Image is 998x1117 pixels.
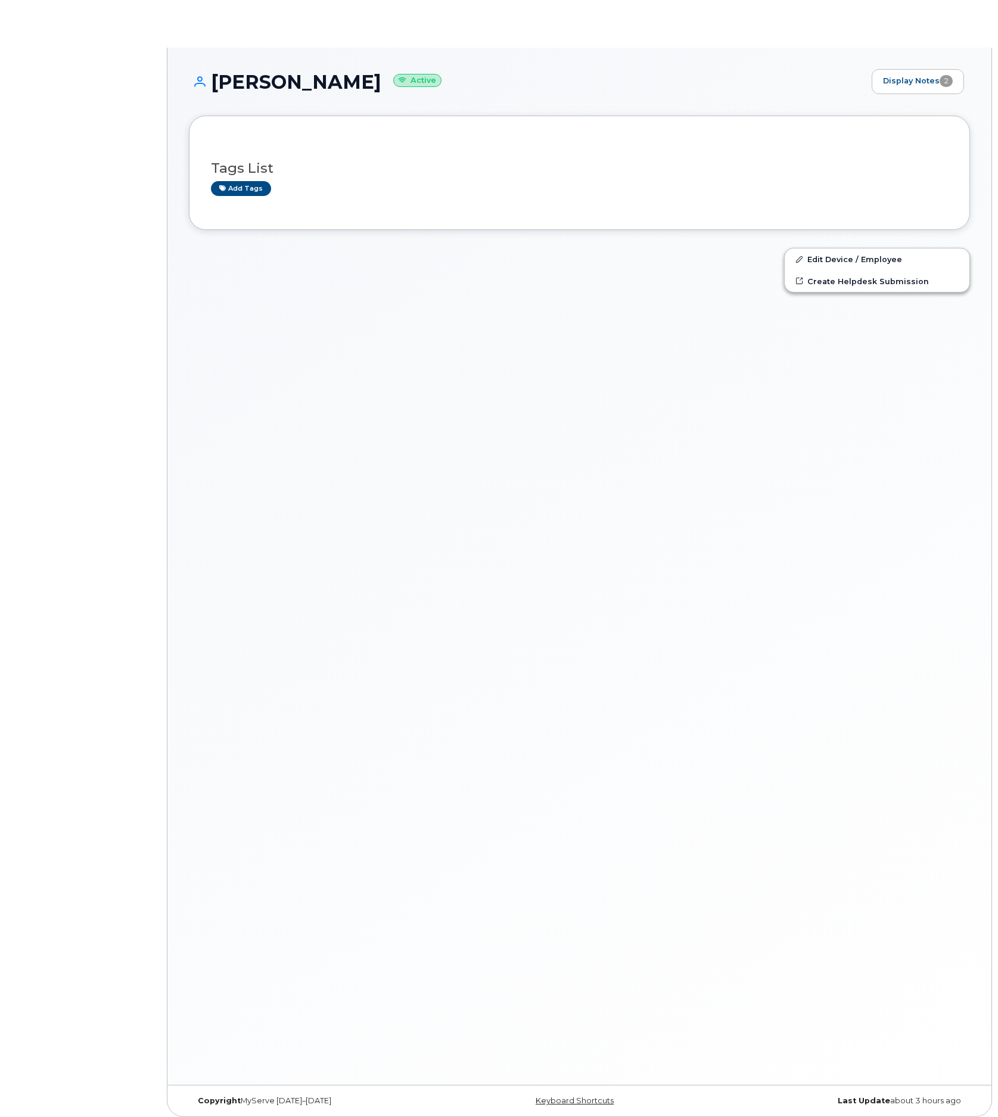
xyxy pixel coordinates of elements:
[211,161,948,176] h3: Tags List
[838,1096,890,1105] strong: Last Update
[710,1096,970,1106] div: about 3 hours ago
[940,75,953,87] span: 2
[393,74,442,88] small: Active
[536,1096,614,1105] a: Keyboard Shortcuts
[785,270,969,292] a: Create Helpdesk Submission
[872,69,964,94] a: Display Notes2
[785,248,969,270] a: Edit Device / Employee
[189,1096,449,1106] div: MyServe [DATE]–[DATE]
[211,181,271,196] a: Add tags
[198,1096,241,1105] strong: Copyright
[189,71,866,92] h1: [PERSON_NAME]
